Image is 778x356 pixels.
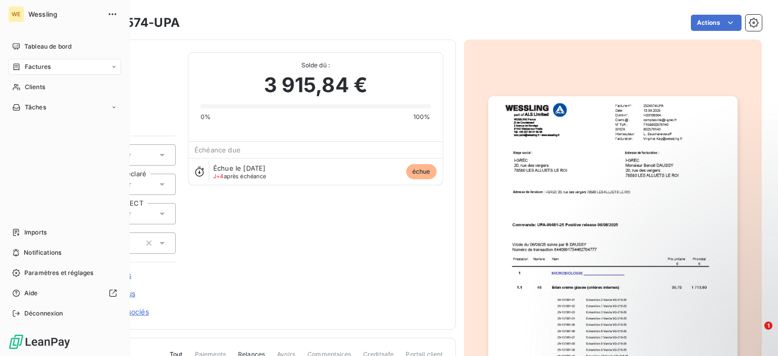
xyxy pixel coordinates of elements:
span: 0% [201,112,211,122]
span: 100% [413,112,431,122]
span: Notifications [24,248,61,257]
img: Logo LeanPay [8,334,71,350]
span: après échéance [213,173,266,179]
span: Échéance due [194,146,241,154]
span: Solde dû : [201,61,430,70]
span: Paramètres et réglages [24,268,93,278]
button: Actions [691,15,742,31]
span: échue [406,164,437,179]
h3: 2524574-UPA [95,14,180,32]
iframe: Intercom notifications message [575,258,778,329]
span: Imports [24,228,47,237]
span: 3 915,84 € [264,70,368,100]
span: Tâches [25,103,46,112]
span: J+4 [213,173,223,180]
a: Aide [8,285,121,301]
span: Échue le [DATE] [213,164,265,172]
span: Tableau de bord [24,42,71,51]
span: Wessling [28,10,101,18]
iframe: Intercom live chat [744,322,768,346]
span: Clients [25,83,45,92]
span: Aide [24,289,38,298]
span: 1 [764,322,772,330]
span: Déconnexion [24,309,63,318]
div: WE [8,6,24,22]
span: Factures [25,62,51,71]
